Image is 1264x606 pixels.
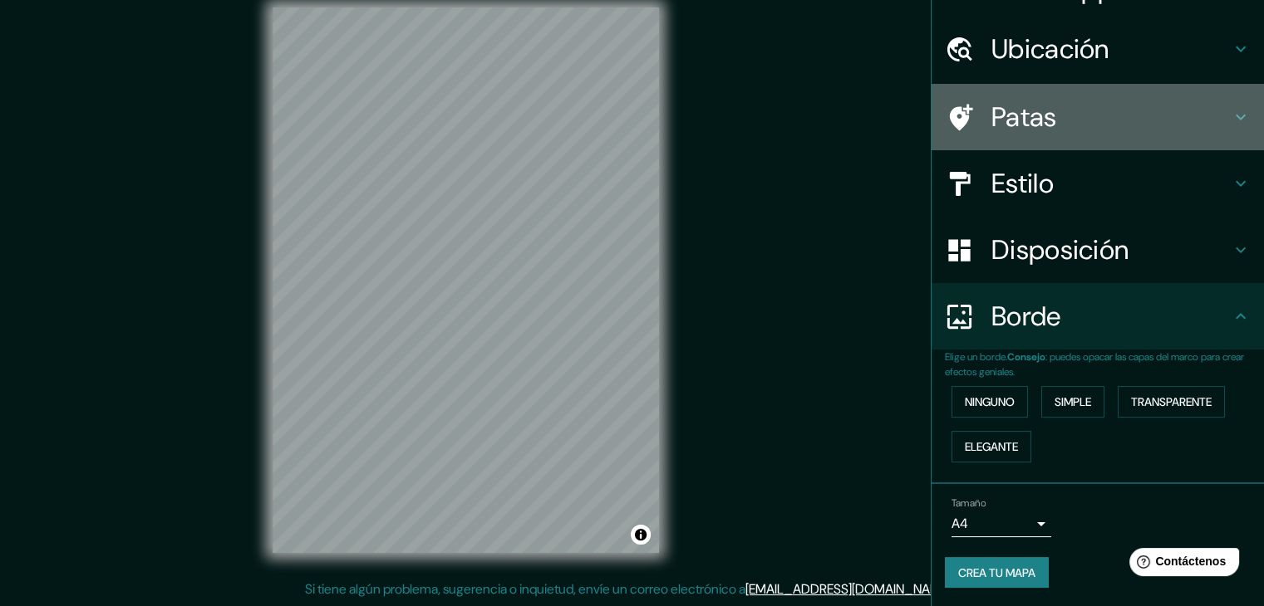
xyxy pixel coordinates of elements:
button: Simple [1041,386,1104,418]
div: A4 [952,511,1051,537]
div: Estilo [932,150,1264,217]
font: Borde [991,299,1061,334]
button: Crea tu mapa [945,557,1049,589]
div: Patas [932,84,1264,150]
font: Tamaño [952,496,986,510]
div: Disposición [932,217,1264,283]
font: Ninguno [965,394,1015,409]
canvas: Mapa [273,7,659,553]
div: Borde [932,283,1264,349]
font: Estilo [991,166,1054,201]
font: A4 [952,515,968,532]
button: Activar o desactivar atribución [631,525,651,545]
font: Si tiene algún problema, sugerencia o inquietud, envíe un correo electrónico a [305,580,745,598]
font: Consejo [1007,350,1045,364]
font: Transparente [1131,394,1212,409]
font: Crea tu mapa [958,565,1035,580]
font: Disposición [991,232,1129,267]
a: [EMAIL_ADDRESS][DOMAIN_NAME] [745,580,951,598]
button: Ninguno [952,386,1028,418]
font: Patas [991,100,1057,134]
font: Elige un borde. [945,350,1007,364]
font: Elegante [965,439,1018,454]
button: Transparente [1118,386,1225,418]
font: Simple [1055,394,1091,409]
font: Ubicación [991,32,1109,66]
div: Ubicación [932,16,1264,82]
button: Elegante [952,431,1031,462]
iframe: Lanzador de widgets de ayuda [1116,541,1246,588]
font: : puedes opacar las capas del marco para crear efectos geniales. [945,350,1244,379]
